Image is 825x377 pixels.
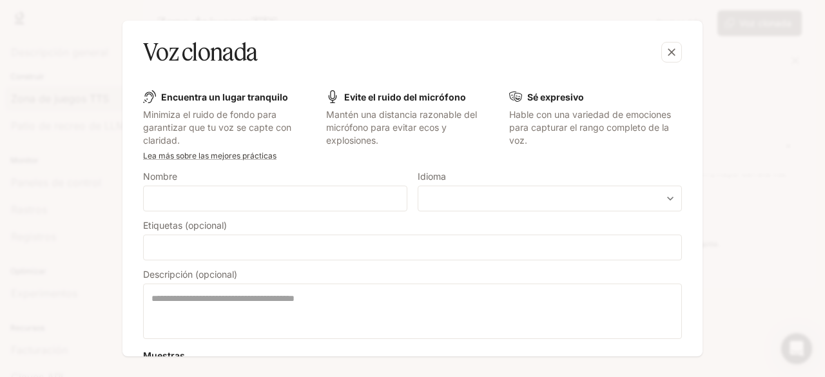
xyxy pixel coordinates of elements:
[143,37,257,67] font: Voz clonada
[344,92,466,102] font: Evite el ruido del micrófono
[143,350,185,361] font: Muestras
[527,92,584,102] font: Sé expresivo
[161,92,288,102] font: Encuentra un lugar tranquilo
[143,269,237,280] font: Descripción (opcional)
[326,109,477,146] font: Mantén una distancia razonable del micrófono para evitar ecos y explosiones.
[143,171,177,182] font: Nombre
[418,192,681,205] div: ​
[143,109,291,146] font: Minimiza el ruido de fondo para garantizar que tu voz se capte con claridad.
[418,171,446,182] font: Idioma
[143,220,227,231] font: Etiquetas (opcional)
[509,109,671,146] font: Hable con una variedad de emociones para capturar el rango completo de la voz.
[143,151,277,160] a: Lea más sobre las mejores prácticas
